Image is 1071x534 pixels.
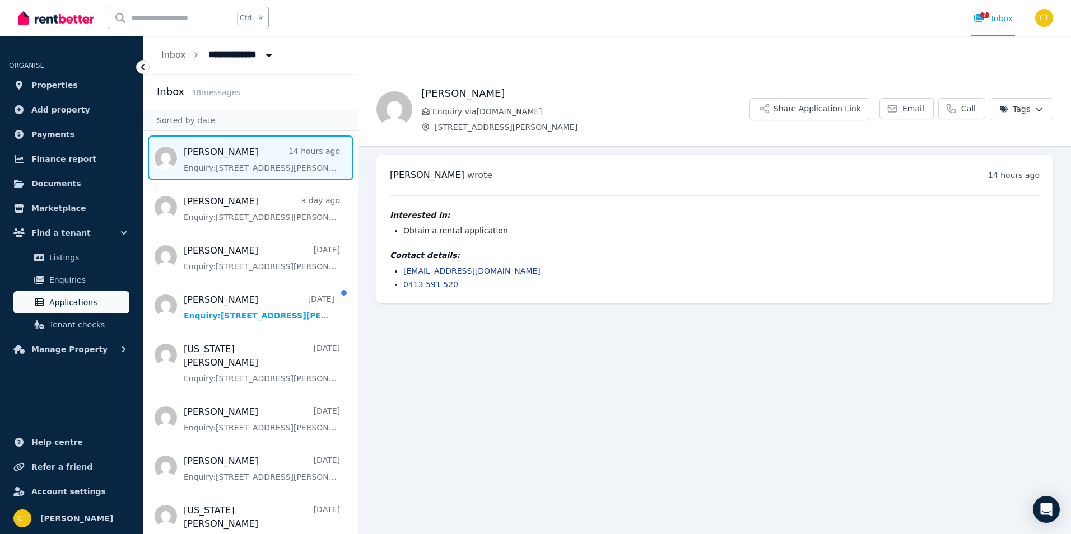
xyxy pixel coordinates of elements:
[9,148,134,170] a: Finance report
[980,12,989,18] span: 7
[184,146,340,174] a: [PERSON_NAME]14 hours agoEnquiry:[STREET_ADDRESS][PERSON_NAME].
[31,460,92,474] span: Refer a friend
[191,88,240,97] span: 48 message s
[31,103,90,116] span: Add property
[9,99,134,121] a: Add property
[143,36,292,74] nav: Breadcrumb
[403,280,458,289] a: 0413 591 520
[49,318,125,331] span: Tenant checks
[467,170,492,180] span: wrote
[1035,9,1053,27] img: Clare Thomas
[9,74,134,96] a: Properties
[403,225,1040,236] li: Obtain a rental application
[13,246,129,269] a: Listings
[31,202,86,215] span: Marketplace
[49,296,125,309] span: Applications
[9,222,134,244] button: Find a tenant
[157,84,184,100] h2: Inbox
[999,104,1030,115] span: Tags
[749,98,870,120] button: Share Application Link
[18,10,94,26] img: RentBetter
[9,338,134,360] button: Manage Property
[1033,496,1060,523] div: Open Intercom Messenger
[184,455,340,483] a: [PERSON_NAME][DATE]Enquiry:[STREET_ADDRESS][PERSON_NAME].
[435,121,749,133] span: [STREET_ADDRESS][PERSON_NAME]
[31,485,106,498] span: Account settings
[9,197,134,219] a: Marketplace
[31,78,78,92] span: Properties
[184,293,334,321] a: [PERSON_NAME][DATE]Enquiry:[STREET_ADDRESS][PERSON_NAME].
[988,171,1040,180] time: 14 hours ago
[390,209,1040,221] h4: Interested in:
[184,195,340,223] a: [PERSON_NAME]a day agoEnquiry:[STREET_ADDRESS][PERSON_NAME].
[31,177,81,190] span: Documents
[184,244,340,272] a: [PERSON_NAME][DATE]Enquiry:[STREET_ADDRESS][PERSON_NAME].
[421,86,749,101] h1: [PERSON_NAME]
[938,98,985,119] a: Call
[31,152,96,166] span: Finance report
[961,103,976,114] span: Call
[184,343,340,384] a: [US_STATE][PERSON_NAME][DATE]Enquiry:[STREET_ADDRESS][PERSON_NAME].
[143,110,358,131] div: Sorted by date
[237,11,254,25] span: Ctrl
[9,123,134,146] a: Payments
[13,269,129,291] a: Enquiries
[161,49,186,60] a: Inbox
[13,509,31,527] img: Clare Thomas
[879,98,934,119] a: Email
[184,405,340,433] a: [PERSON_NAME][DATE]Enquiry:[STREET_ADDRESS][PERSON_NAME].
[9,172,134,195] a: Documents
[9,62,44,69] span: ORGANISE
[9,480,134,503] a: Account settings
[403,266,541,275] a: [EMAIL_ADDRESS][DOMAIN_NAME]
[31,226,91,240] span: Find a tenant
[31,128,74,141] span: Payments
[390,170,464,180] span: [PERSON_NAME]
[31,435,83,449] span: Help centre
[376,91,412,127] img: Sujeesh
[432,106,749,117] span: Enquiry via [DOMAIN_NAME]
[49,273,125,287] span: Enquiries
[9,431,134,453] a: Help centre
[902,103,924,114] span: Email
[9,456,134,478] a: Refer a friend
[13,291,129,313] a: Applications
[259,13,263,22] span: k
[31,343,108,356] span: Manage Property
[40,512,113,525] span: [PERSON_NAME]
[990,98,1053,120] button: Tags
[390,250,1040,261] h4: Contact details:
[13,313,129,336] a: Tenant checks
[49,251,125,264] span: Listings
[974,13,1013,24] div: Inbox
